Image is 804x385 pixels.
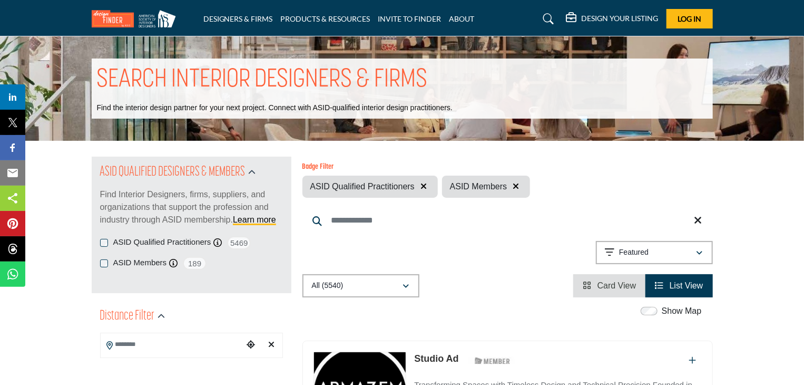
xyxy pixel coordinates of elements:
[645,274,712,297] li: List View
[670,281,703,290] span: List View
[619,247,649,258] p: Featured
[227,236,251,249] span: 5469
[449,14,475,23] a: ABOUT
[312,281,344,291] p: All (5540)
[113,257,167,269] label: ASID Members
[596,241,713,264] button: Featured
[101,334,243,355] input: Search Location
[533,11,561,27] a: Search
[666,9,713,28] button: Log In
[302,208,713,233] input: Search Keyword
[100,188,283,226] p: Find Interior Designers, firms, suppliers, and organizations that support the profession and indu...
[233,215,276,224] a: Learn more
[414,352,458,366] p: Studio Ad
[97,64,428,97] h1: SEARCH INTERIOR DESIGNERS & FIRMS
[100,239,108,247] input: Selected ASID Qualified Practitioners checkbox
[264,334,280,357] div: Clear search location
[302,163,531,172] h6: Badge Filter
[310,180,415,193] span: ASID Qualified Practitioners
[100,163,246,182] h2: ASID QUALIFIED DESIGNERS & MEMBERS
[378,14,442,23] a: INVITE TO FINDER
[302,274,419,297] button: All (5540)
[243,334,259,357] div: Choose your current location
[92,10,181,27] img: Site Logo
[281,14,370,23] a: PRODUCTS & RESOURCES
[113,236,211,248] label: ASID Qualified Practitioners
[597,281,636,290] span: Card View
[100,307,155,326] h2: Distance Filter
[203,14,273,23] a: DESIGNERS & FIRMS
[655,281,703,290] a: View List
[100,259,108,267] input: Selected ASID Members checkbox
[566,13,659,25] div: DESIGN YOUR LISTING
[583,281,636,290] a: View Card
[662,305,702,317] label: Show Map
[469,354,516,368] img: ASID Members Badge Icon
[689,356,697,365] a: Add To List
[582,14,659,23] h5: DESIGN YOUR LISTING
[183,257,207,270] span: 189
[573,274,645,297] li: Card View
[678,14,701,23] span: Log In
[414,353,458,364] a: Studio Ad
[97,103,453,113] p: Find the interior design partner for your next project. Connect with ASID-qualified interior desi...
[450,180,507,193] span: ASID Members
